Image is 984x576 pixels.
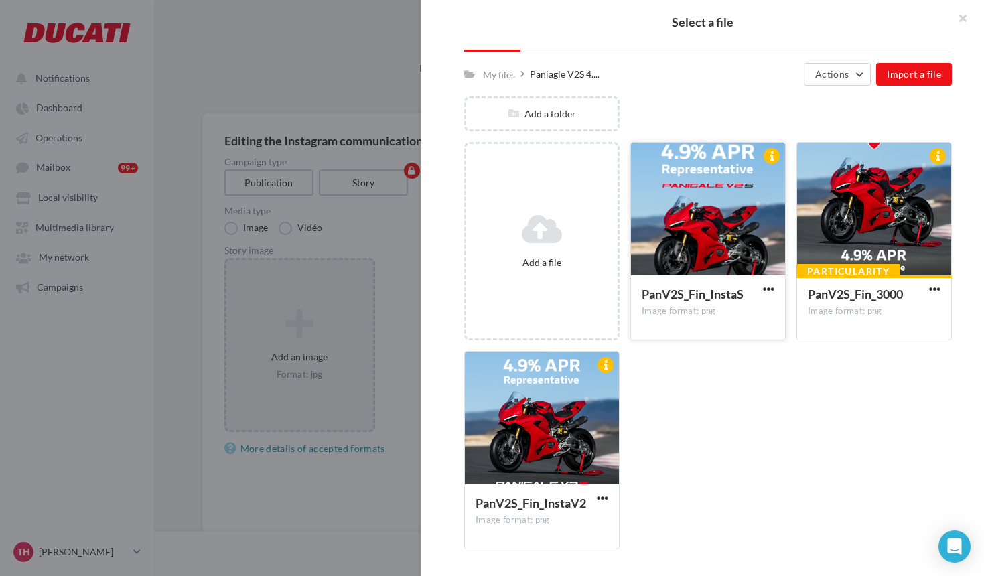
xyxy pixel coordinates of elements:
div: Image format: png [476,514,608,526]
div: My files [483,68,515,81]
div: Image format: png [808,305,940,317]
h2: Select a file [443,16,963,28]
div: Image format: png [642,305,774,317]
span: PanV2S_Fin_InstaS [642,287,744,301]
span: Import a file [887,68,941,80]
button: Actions [804,63,871,86]
div: Particularity [796,264,900,279]
button: Import a file [876,63,952,86]
span: Actions [815,68,849,80]
span: PanV2S_Fin_3000 [808,287,903,301]
div: Open Intercom Messenger [938,530,971,563]
div: Add a folder [466,107,618,120]
span: PanV2S_Fin_InstaV2 [476,496,586,510]
div: Add a file [472,256,612,269]
span: Paniagle V2S 4.... [530,68,600,80]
